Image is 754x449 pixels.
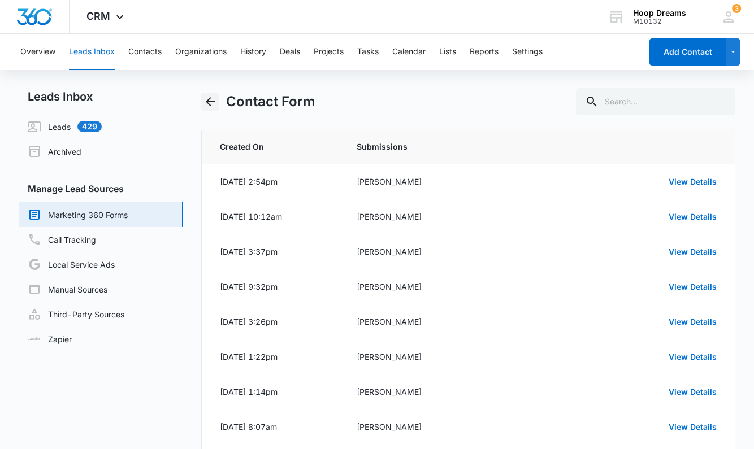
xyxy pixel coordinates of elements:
div: [PERSON_NAME] [357,386,539,398]
a: Call Tracking [28,233,96,246]
div: [DATE] 10:12am [220,211,282,223]
a: View Details [669,247,717,256]
div: [PERSON_NAME] [357,176,539,188]
span: Created On [220,141,330,152]
button: Calendar [392,34,426,70]
div: [PERSON_NAME] [357,421,539,433]
button: Deals [280,34,300,70]
a: View Details [669,387,717,396]
div: [PERSON_NAME] [357,316,539,328]
button: Back [201,93,219,111]
button: Overview [20,34,55,70]
div: account id [633,18,686,25]
h2: Leads Inbox [19,88,183,105]
div: account name [633,8,686,18]
a: Third-Party Sources [28,307,124,321]
a: Manual Sources [28,282,107,296]
div: [DATE] 3:26pm [220,316,278,328]
a: View Details [669,212,717,221]
div: [PERSON_NAME] [357,281,539,293]
div: [DATE] 8:07am [220,421,277,433]
h3: Manage Lead Sources [19,182,183,195]
button: Projects [314,34,344,70]
div: [DATE] 2:54pm [220,176,278,188]
a: View Details [669,177,717,186]
button: Leads Inbox [69,34,115,70]
div: [PERSON_NAME] [357,351,539,363]
span: 3 [732,4,741,13]
span: CRM [86,10,110,22]
button: Settings [512,34,543,70]
a: Leads429 [28,120,102,133]
button: Organizations [175,34,227,70]
a: View Details [669,422,717,431]
a: Archived [28,145,81,158]
div: [PERSON_NAME] [357,246,539,258]
a: View Details [669,282,717,291]
a: View Details [669,352,717,361]
a: View Details [669,317,717,326]
button: History [240,34,266,70]
div: [DATE] 1:22pm [220,351,278,363]
button: Reports [470,34,499,70]
div: [DATE] 1:14pm [220,386,278,398]
div: [DATE] 9:32pm [220,281,278,293]
input: Search... [576,88,735,115]
div: [DATE] 3:37pm [220,246,278,258]
div: notifications count [732,4,741,13]
a: Local Service Ads [28,258,115,271]
a: Zapier [28,333,72,345]
button: Add Contact [649,38,726,66]
span: Submissions [357,141,539,152]
div: [PERSON_NAME] [357,211,539,223]
a: Marketing 360 Forms [28,208,128,221]
button: Lists [439,34,456,70]
h1: Contact Form [226,91,315,112]
button: Tasks [357,34,379,70]
button: Contacts [128,34,162,70]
